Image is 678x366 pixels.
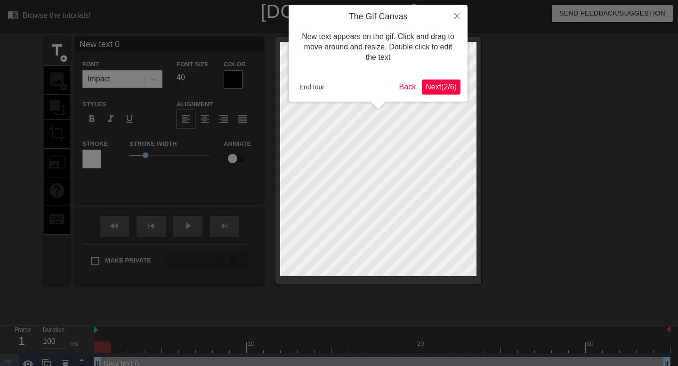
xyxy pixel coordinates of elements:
[177,100,213,109] label: Alignment
[248,339,256,349] div: 10
[422,80,460,95] button: Next
[182,220,194,231] span: play_arrow
[559,8,665,19] span: Send Feedback/Suggestion
[224,60,246,69] label: Color
[260,1,417,22] a: [DOMAIN_NAME]
[145,220,157,231] span: skip_previous
[82,100,106,109] label: Styles
[124,113,135,125] span: format_underline
[296,22,460,72] div: New text appears on the gif. Click and drag to move around and resize. Double click to edit the text
[667,326,670,333] img: bound-end.png
[43,327,65,333] label: Duration
[552,5,673,22] button: Send Feedback/Suggestion
[447,5,468,26] button: Close
[48,41,66,59] span: title
[82,60,99,69] label: Font
[219,220,230,231] span: skip_next
[417,339,426,349] div: 20
[23,11,91,19] div: Browse the tutorials!
[224,139,251,149] label: Animate
[60,55,68,63] span: add_circle
[105,113,116,125] span: format_italic
[105,256,151,265] span: Make Private
[177,60,209,69] label: Font Size
[15,333,29,350] div: 1
[8,9,19,20] span: menu_book
[88,73,110,85] div: Impact
[69,339,78,349] div: ms
[8,9,91,24] a: Browse the tutorials!
[237,113,248,125] span: format_align_justify
[129,139,177,149] label: Stroke Width
[296,80,328,94] button: End tour
[231,21,490,32] div: The online gif editor
[395,80,420,95] button: Back
[199,113,210,125] span: format_align_center
[296,12,460,22] h4: The Gif Canvas
[82,139,108,149] label: Stroke
[8,326,36,353] div: Frame
[180,113,192,125] span: format_align_left
[218,113,229,125] span: format_align_right
[587,339,595,349] div: 30
[426,83,457,91] span: Next ( 2 / 6 )
[109,220,120,231] span: fast_rewind
[86,113,97,125] span: format_bold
